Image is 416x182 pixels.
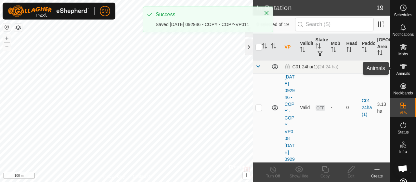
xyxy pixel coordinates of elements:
span: SM [102,8,109,15]
button: – [3,43,11,50]
a: [DATE] 092946 - COPY - COPY-VP008 [285,74,295,141]
p-sorticon: Activate to sort [300,48,305,53]
p-sorticon: Activate to sort [262,44,267,49]
p-sorticon: Activate to sort [346,48,352,53]
p-sorticon: Activate to sort [362,48,367,53]
th: Head [344,34,359,61]
span: Animals [396,72,410,76]
span: Mobs [398,52,408,56]
div: Turn Off [260,173,286,179]
button: Map Layers [14,24,22,32]
span: Schedules [394,13,412,17]
a: Privacy Policy [101,174,125,179]
span: Notifications [393,33,414,36]
td: 0 [344,73,359,142]
p-sorticon: Activate to sort [331,48,336,53]
input: Search (S) [295,18,374,31]
td: 3.13 ha [375,73,390,142]
div: Saved [DATE] 092946 - COPY - COPY-VP011 [156,21,257,28]
div: Show/Hide [286,173,312,179]
p-sorticon: Activate to sort [271,44,276,49]
a: Contact Us [133,174,152,179]
img: Gallagher Logo [8,5,89,17]
th: Paddock [359,34,374,61]
button: Reset Map [3,23,11,31]
span: (24.24 ha) [318,64,338,69]
span: 19 [376,3,383,13]
div: C01 24ha(1) [285,64,339,70]
span: VPs [399,111,407,115]
h2: In Rotation [257,4,376,12]
span: 0 selected of 19 [257,21,295,28]
span: i [245,173,247,178]
span: OFF [316,105,325,111]
th: [GEOGRAPHIC_DATA] Area [375,34,390,61]
div: Success [156,11,257,19]
div: Edit [338,173,364,179]
th: VP [282,34,297,61]
span: Infra [399,150,407,154]
a: Open chat [394,160,411,177]
span: Heatmap [395,169,411,173]
span: Status [397,130,409,134]
button: + [3,34,11,42]
th: Status [313,34,328,61]
div: - [331,104,341,111]
a: C01 24ha(1) [362,98,372,117]
div: Create [364,173,390,179]
th: Validity [297,34,313,61]
div: Copy [312,173,338,179]
span: Neckbands [393,91,413,95]
p-sorticon: Activate to sort [377,51,383,56]
button: Close [262,8,271,18]
button: i [243,172,250,179]
th: Mob [328,34,344,61]
td: Valid [297,73,313,142]
p-sorticon: Activate to sort [316,44,321,49]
